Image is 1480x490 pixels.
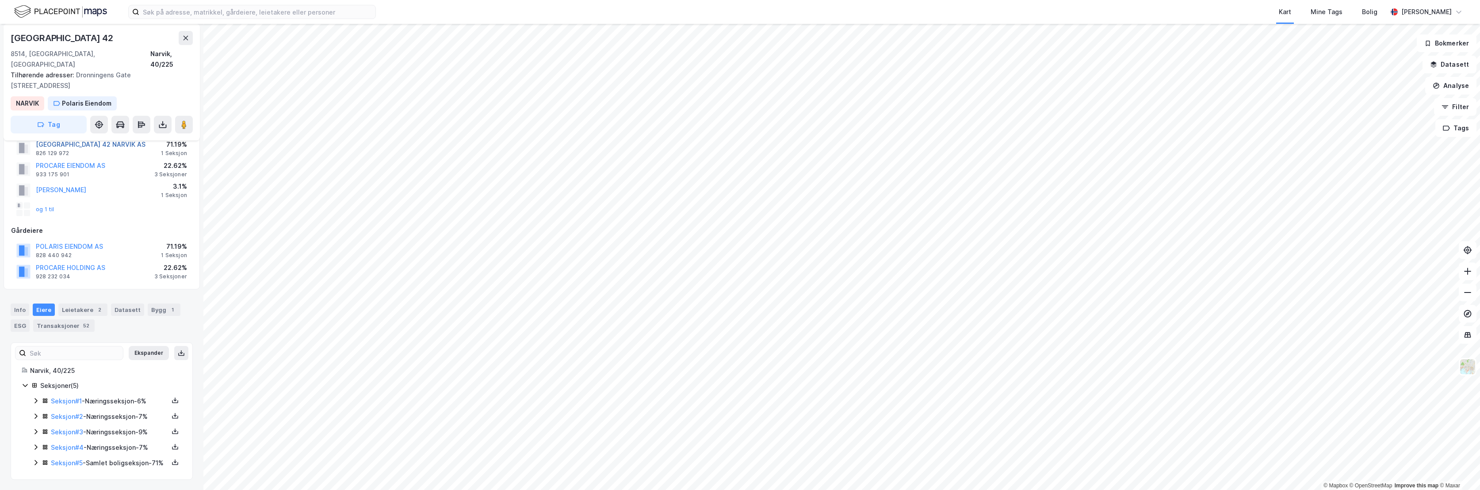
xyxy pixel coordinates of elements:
[1323,482,1348,489] a: Mapbox
[154,160,187,171] div: 22.62%
[36,150,69,157] div: 826 129 972
[51,458,168,468] div: - Samlet boligseksjon - 71%
[81,321,91,330] div: 52
[36,171,69,178] div: 933 175 901
[161,150,187,157] div: 1 Seksjon
[33,304,55,316] div: Eiere
[40,380,182,391] div: Seksjoner ( 5 )
[1401,7,1452,17] div: [PERSON_NAME]
[51,459,83,467] a: Seksjon#5
[161,192,187,199] div: 1 Seksjon
[1434,98,1476,116] button: Filter
[1311,7,1342,17] div: Mine Tags
[36,273,70,280] div: 928 232 034
[14,4,107,19] img: logo.f888ab2527a4732fd821a326f86c7f29.svg
[51,396,168,406] div: - Næringsseksjon - 6%
[139,5,375,19] input: Søk på adresse, matrikkel, gårdeiere, leietakere eller personer
[62,98,111,109] div: Polaris Eiendom
[154,273,187,280] div: 3 Seksjoner
[1436,448,1480,490] iframe: Chat Widget
[161,139,187,150] div: 71.19%
[1279,7,1291,17] div: Kart
[58,304,107,316] div: Leietakere
[51,411,168,422] div: - Næringsseksjon - 7%
[51,428,83,436] a: Seksjon#3
[11,225,192,236] div: Gårdeiere
[1425,77,1476,95] button: Analyse
[1362,7,1377,17] div: Bolig
[11,70,186,91] div: Dronningens Gate [STREET_ADDRESS]
[51,397,82,405] a: Seksjon#1
[1423,56,1476,73] button: Datasett
[111,304,144,316] div: Datasett
[1417,34,1476,52] button: Bokmerker
[161,181,187,192] div: 3.1%
[16,98,39,109] div: NARVIK
[129,346,169,360] button: Ekspander
[161,241,187,252] div: 71.19%
[168,305,177,314] div: 1
[1436,448,1480,490] div: Kontrollprogram for chat
[51,413,83,420] a: Seksjon#2
[154,262,187,273] div: 22.62%
[11,71,76,79] span: Tilhørende adresser:
[154,171,187,178] div: 3 Seksjoner
[11,31,115,45] div: [GEOGRAPHIC_DATA] 42
[150,49,193,70] div: Narvik, 40/225
[161,252,187,259] div: 1 Seksjon
[11,116,87,133] button: Tag
[30,365,182,376] div: Narvik, 40/225
[11,49,150,70] div: 8514, [GEOGRAPHIC_DATA], [GEOGRAPHIC_DATA]
[51,427,168,437] div: - Næringsseksjon - 9%
[95,305,104,314] div: 2
[148,304,180,316] div: Bygg
[1350,482,1392,489] a: OpenStreetMap
[1395,482,1438,489] a: Improve this map
[51,444,84,451] a: Seksjon#4
[33,319,95,332] div: Transaksjoner
[36,252,72,259] div: 828 440 942
[1459,358,1476,375] img: Z
[51,442,168,453] div: - Næringsseksjon - 7%
[1435,119,1476,137] button: Tags
[26,346,123,360] input: Søk
[11,304,29,316] div: Info
[11,319,30,332] div: ESG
